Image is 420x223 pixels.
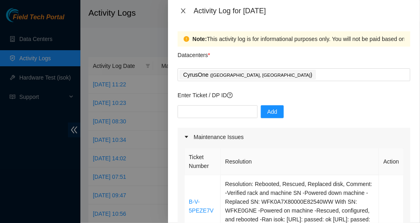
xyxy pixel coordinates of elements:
p: Enter Ticket / DP ID [178,91,410,100]
a: B-V-5PEZE7V [189,198,213,214]
th: Action [379,148,404,175]
span: exclamation-circle [184,36,189,42]
div: Activity Log for [DATE] [194,6,410,15]
p: CyrusOne ) [183,70,312,80]
span: caret-right [184,135,189,139]
span: ( [GEOGRAPHIC_DATA], [GEOGRAPHIC_DATA] [210,73,311,78]
button: Add [261,105,284,118]
div: Maintenance Issues [178,128,410,146]
span: question-circle [227,92,233,98]
button: Close [178,7,189,15]
th: Ticket Number [184,148,221,175]
strong: Note: [193,35,207,43]
span: Add [267,107,277,116]
p: Datacenters [178,47,210,59]
th: Resolution [221,148,379,175]
span: close [180,8,186,14]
